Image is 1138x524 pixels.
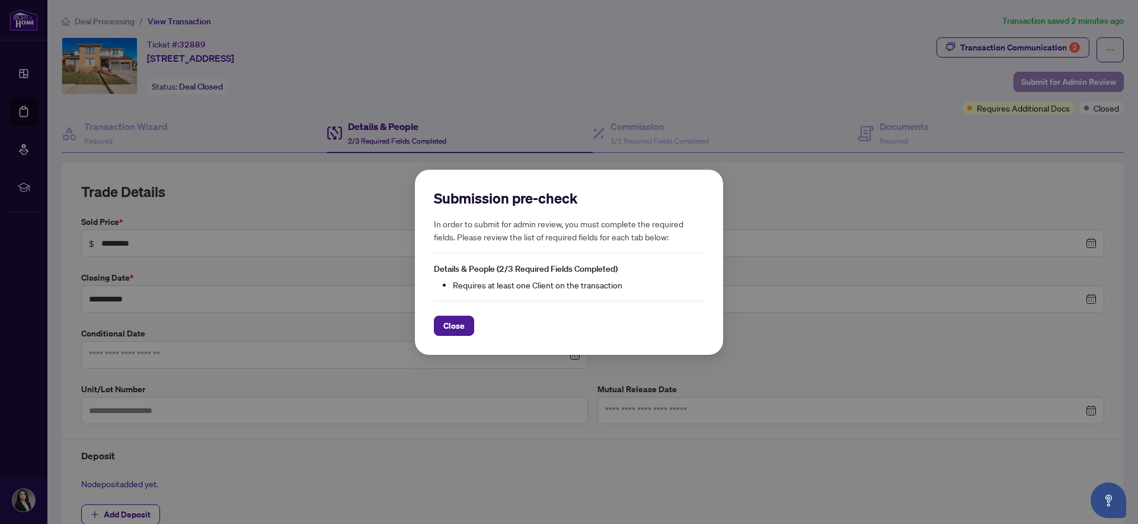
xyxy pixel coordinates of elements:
li: Requires at least one Client on the transaction [453,278,704,291]
span: Details & People (2/3 Required Fields Completed) [434,263,618,274]
span: Close [443,316,465,335]
button: Open asap [1091,482,1126,518]
h2: Submission pre-check [434,189,704,208]
button: Close [434,315,474,335]
h5: In order to submit for admin review, you must complete the required fields. Please review the lis... [434,217,704,243]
